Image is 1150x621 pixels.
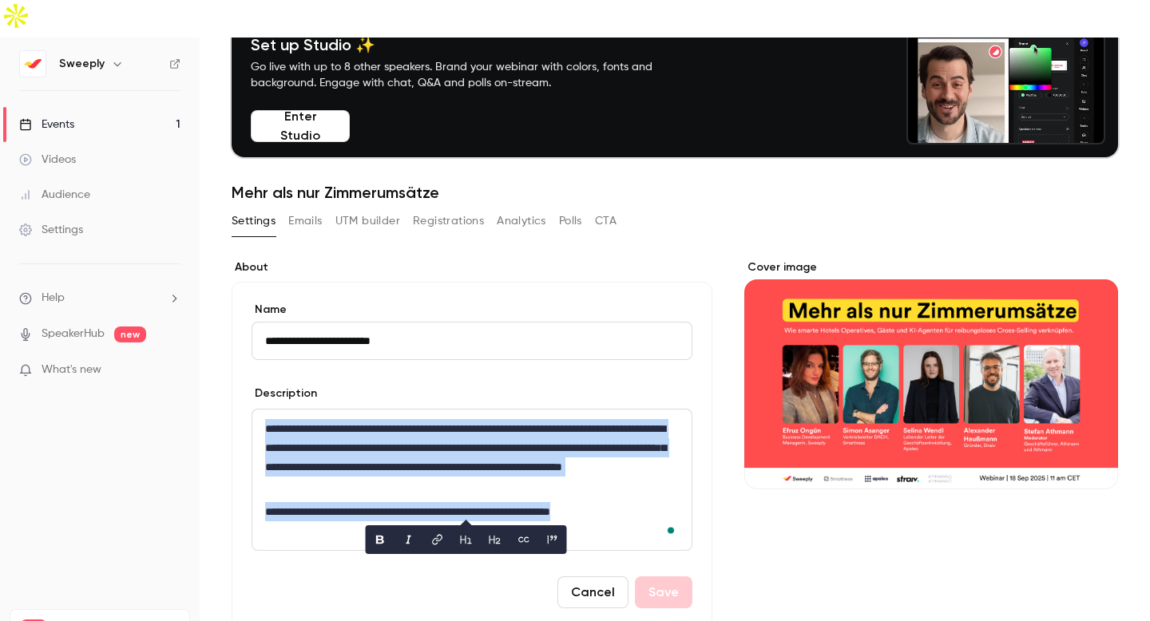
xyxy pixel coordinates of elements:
button: blockquote [540,527,565,552]
button: Polls [559,208,582,234]
p: Go live with up to 8 other speakers. Brand your webinar with colors, fonts and background. Engage... [251,59,690,91]
button: Settings [232,208,276,234]
button: CTA [595,208,617,234]
label: Description [252,386,317,401]
span: Help [42,290,65,307]
h4: Set up Studio ✨ [251,35,690,54]
h6: Sweeply [59,56,105,72]
span: What's new [42,362,101,378]
div: Events [19,117,74,133]
label: Cover image [744,259,1118,275]
button: Registrations [413,208,484,234]
button: italic [396,527,422,552]
button: Analytics [497,208,546,234]
label: About [232,259,712,275]
div: editor [252,409,692,550]
section: description [252,409,692,551]
section: Cover image [744,259,1118,489]
button: Emails [288,208,322,234]
button: Enter Studio [251,110,350,142]
div: Audience [19,187,90,203]
button: UTM builder [335,208,400,234]
div: Videos [19,152,76,168]
label: Name [252,302,692,318]
button: bold [367,527,393,552]
div: Settings [19,222,83,238]
img: Sweeply [20,51,46,77]
a: SpeakerHub [42,326,105,342]
li: help-dropdown-opener [19,290,180,307]
button: link [425,527,450,552]
div: To enrich screen reader interactions, please activate Accessibility in Grammarly extension settings [252,409,692,550]
button: Cancel [557,576,629,608]
h1: Mehr als nur Zimmerumsätze [232,183,1118,202]
span: new [114,326,146,342]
